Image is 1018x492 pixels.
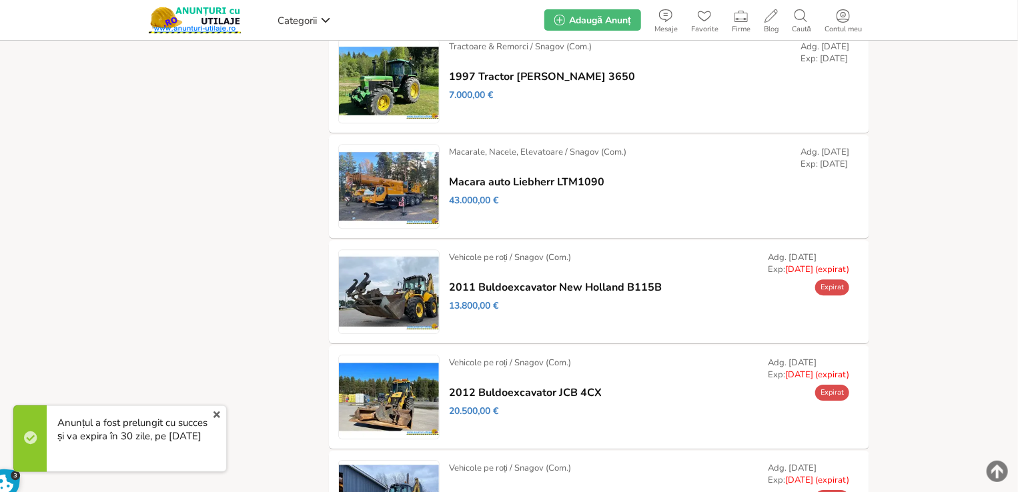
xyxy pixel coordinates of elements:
[768,357,849,381] div: Adg. [DATE] Exp:
[785,263,849,275] span: [DATE] (expirat)
[11,471,21,481] span: 3
[449,357,572,369] div: Vehicole pe roți / Snagov (Com.)
[149,7,241,33] img: Anunturi-Utilaje.RO
[449,71,635,83] a: 1997 Tractor [PERSON_NAME] 3650
[449,281,662,293] a: 2011 Buldoexcavator New Holland B115B
[648,25,684,33] span: Mesaje
[449,146,626,158] div: Macarale, Nacele, Elevatoare / Snagov (Com.)
[785,25,818,33] span: Caută
[544,9,640,31] a: Adaugă Anunț
[821,387,844,397] span: Expirat
[449,195,498,207] span: 43.000,00 €
[339,145,439,228] img: Macara auto Liebherr LTM1090
[684,7,725,33] a: Favorite
[725,25,757,33] span: Firme
[569,14,630,27] span: Adaugă Anunț
[278,14,317,27] span: Categorii
[339,250,439,333] img: 2011 Buldoexcavator New Holland B115B
[801,41,849,65] div: Adg. [DATE] Exp: [DATE]
[768,251,849,275] div: Adg. [DATE] Exp:
[13,405,227,472] div: Anunțul a fost prelungit cu succes și va expira în 30 zile, pe [DATE]
[449,462,572,474] div: Vehicole pe roți / Snagov (Com.)
[648,7,684,33] a: Mesaje
[725,7,757,33] a: Firme
[818,7,869,33] a: Contul meu
[801,146,849,170] div: Adg. [DATE] Exp: [DATE]
[757,7,785,33] a: Blog
[818,25,869,33] span: Contul meu
[785,369,849,381] span: [DATE] (expirat)
[449,405,498,417] span: 20.500,00 €
[987,461,1008,482] img: scroll-to-top.png
[449,387,602,399] a: 2012 Buldoexcavator JCB 4CX
[449,176,604,188] a: Macara auto Liebherr LTM1090
[449,251,572,263] div: Vehicole pe roți / Snagov (Com.)
[821,282,844,292] span: Expirat
[339,355,439,439] img: 2012 Buldoexcavator JCB 4CX
[684,25,725,33] span: Favorite
[274,10,334,30] a: Categorii
[785,7,818,33] a: Caută
[449,89,493,101] span: 7.000,00 €
[785,474,849,486] span: [DATE] (expirat)
[449,300,498,312] span: 13.800,00 €
[757,25,785,33] span: Blog
[449,41,592,53] div: Tractoare & Remorci / Snagov (Com.)
[339,39,439,123] img: 1997 Tractor John Deere 3650
[768,462,849,486] div: Adg. [DATE] Exp:
[208,407,225,423] a: x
